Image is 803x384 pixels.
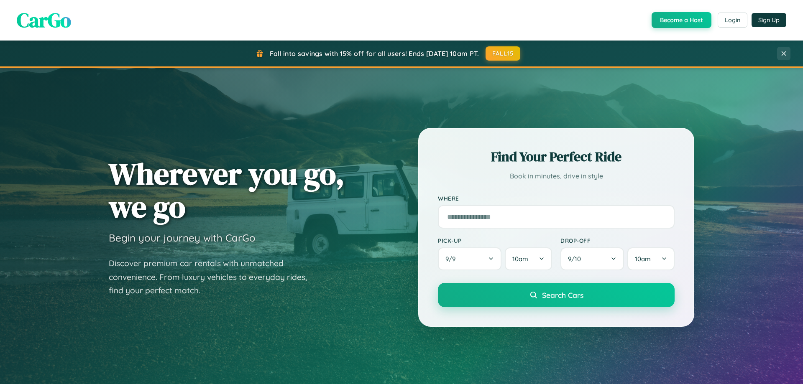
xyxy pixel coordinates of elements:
[109,157,345,223] h1: Wherever you go, we go
[752,13,786,27] button: Sign Up
[438,283,675,307] button: Search Cars
[560,237,675,244] label: Drop-off
[627,247,675,270] button: 10am
[438,247,501,270] button: 9/9
[438,170,675,182] p: Book in minutes, drive in style
[505,247,552,270] button: 10am
[560,247,624,270] button: 9/10
[568,255,585,263] span: 9 / 10
[718,13,747,28] button: Login
[486,46,521,61] button: FALL15
[512,255,528,263] span: 10am
[635,255,651,263] span: 10am
[109,257,318,298] p: Discover premium car rentals with unmatched convenience. From luxury vehicles to everyday rides, ...
[438,195,675,202] label: Where
[542,290,583,300] span: Search Cars
[17,6,71,34] span: CarGo
[270,49,479,58] span: Fall into savings with 15% off for all users! Ends [DATE] 10am PT.
[109,231,256,244] h3: Begin your journey with CarGo
[445,255,460,263] span: 9 / 9
[652,12,711,28] button: Become a Host
[438,147,675,166] h2: Find Your Perfect Ride
[438,237,552,244] label: Pick-up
